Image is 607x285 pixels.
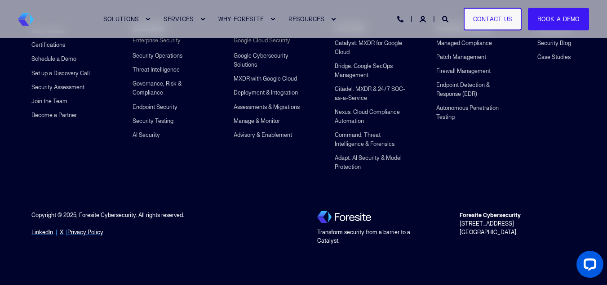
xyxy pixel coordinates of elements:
[569,247,607,285] iframe: LiveChat chat widget
[67,228,103,237] a: Privacy Policy
[133,114,173,128] a: Security Testing
[56,229,57,236] span: |
[66,229,103,236] span: |
[218,15,264,23] span: WHY FORESITE
[537,50,571,64] a: Case Studies
[133,100,177,114] a: Endpoint Security
[133,37,181,44] span: Enterprise Security
[133,63,180,77] a: Threat Intelligence
[317,228,433,245] div: Transform security from a barrier to a Catalyst.
[31,108,77,122] a: Become a Partner
[537,36,571,50] a: Security Blog
[335,82,409,105] a: Citadel: MXDR & 24/7 SOC-as-a-Service
[335,151,409,174] a: Adapt: AI Security & Model Protection
[31,52,76,66] a: Schedule a Demo
[31,94,67,108] a: Join the Team
[460,212,521,219] strong: Foresite Cybersecurity
[234,100,300,114] a: Assessments & Migrations
[464,8,522,31] a: Contact Us
[234,37,290,44] span: Google Cloud Security
[335,105,409,128] a: Nexus: Cloud Compliance Automation
[234,49,308,72] a: Google Cybersecurity Solutions
[133,49,207,142] div: Navigation Menu
[31,80,84,94] a: Security Assessment
[270,17,275,22] div: Expand WHY FORESITE
[31,228,53,237] a: LinkedIn
[200,17,205,22] div: Expand SERVICES
[234,114,280,128] a: Manage & Monitor
[436,78,510,101] a: Endpoint Detection & Response (EDR)
[436,36,492,50] a: Managed Compliance
[31,66,90,80] a: Set up a Discovery Call
[537,36,571,64] div: Navigation Menu
[133,128,160,142] a: AI Security
[331,17,336,22] div: Expand RESOURCES
[436,64,491,78] a: Firewall Management
[460,229,518,236] span: [GEOGRAPHIC_DATA].
[436,50,486,64] a: Patch Management
[234,128,292,142] a: Advisory & Enablement
[335,59,409,82] a: Bridge: Google SecOps Management
[335,128,409,151] a: Command: Threat Intelligence & Forensics
[60,228,63,237] a: X
[31,38,65,52] a: Certifications
[436,101,510,124] a: Autonomous Penetration Testing
[335,36,409,59] a: Catalyst: MXDR for Google Cloud
[145,17,151,22] div: Expand SOLUTIONS
[436,36,510,124] div: Navigation Menu
[335,36,409,174] div: Navigation Menu
[103,15,139,23] span: SOLUTIONS
[420,15,428,23] a: Login
[18,13,34,26] img: Foresite brand mark, a hexagon shape of blues with a directional arrow to the right hand side
[234,72,297,86] a: MXDR with Google Cloud
[528,8,589,31] a: Book a Demo
[234,86,298,100] a: Deployment & Integration
[288,15,324,23] span: RESOURCES
[133,77,207,100] a: Governance, Risk & Compliance
[234,49,308,142] div: Navigation Menu
[317,211,371,223] img: Foresite logo, a hexagon shape of blues with a directional arrow to the right hand side, and the ...
[133,49,182,63] a: Security Operations
[18,13,34,26] a: Back to Home
[31,211,290,228] div: Copyright © 2025, Foresite Cybersecurity. All rights reserved.
[31,24,90,122] div: Navigation Menu
[460,212,521,227] span: [STREET_ADDRESS]
[442,15,450,23] a: Open Search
